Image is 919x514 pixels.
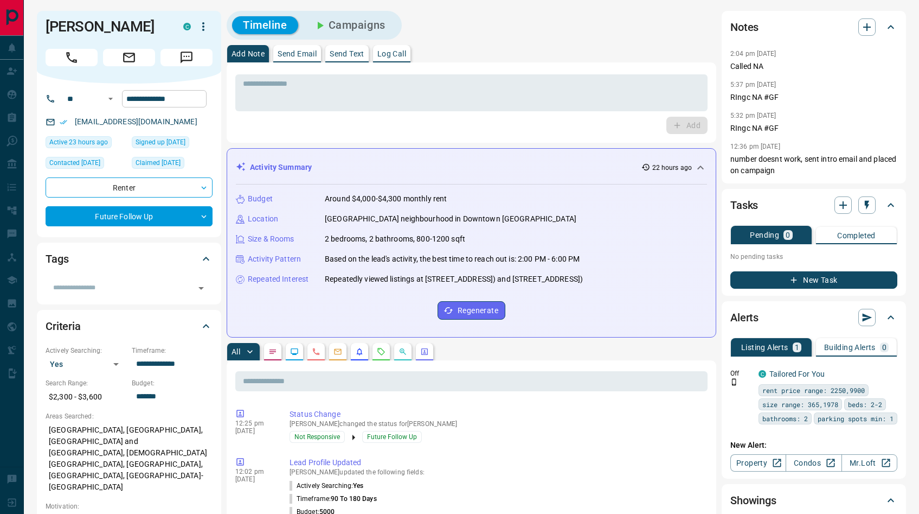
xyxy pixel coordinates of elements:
div: Renter [46,177,213,198]
div: condos.ca [183,23,191,30]
span: Call [46,49,98,66]
h2: Tags [46,250,68,268]
button: Timeline [232,16,298,34]
span: Signed up [DATE] [136,137,185,148]
p: Size & Rooms [248,233,294,245]
div: Sat May 17 2025 [46,157,126,172]
span: 90 to 180 days [331,495,377,503]
p: Called NA [730,61,897,72]
p: Send Email [278,50,317,58]
div: Thu May 15 2025 [132,157,213,172]
div: Activity Summary22 hours ago [236,157,707,177]
a: Property [730,454,786,472]
p: 2:04 pm [DATE] [730,50,776,58]
button: Regenerate [438,301,505,320]
p: 12:02 pm [235,468,273,475]
p: Location [248,213,278,225]
span: bathrooms: 2 [762,413,808,424]
p: Status Change [290,409,703,420]
a: Condos [786,454,841,472]
p: Repeatedly viewed listings at [STREET_ADDRESS]) and [STREET_ADDRESS]) [325,274,583,285]
div: Criteria [46,313,213,339]
p: Budget: [132,378,213,388]
span: Future Follow Up [367,431,417,442]
p: RIngc NA #GF [730,92,897,103]
p: Actively Searching: [46,346,126,356]
p: No pending tasks [730,249,897,265]
h2: Tasks [730,196,758,214]
svg: Lead Browsing Activity [290,347,299,356]
p: Lead Profile Updated [290,457,703,468]
span: Claimed [DATE] [136,157,181,168]
h2: Alerts [730,309,759,326]
span: Contacted [DATE] [49,157,100,168]
p: Send Text [330,50,364,58]
a: [EMAIL_ADDRESS][DOMAIN_NAME] [75,117,197,126]
div: Future Follow Up [46,206,213,226]
p: Areas Searched: [46,411,213,421]
p: [DATE] [235,427,273,435]
p: Log Call [377,50,406,58]
div: Mon Jan 27 2025 [132,136,213,151]
h2: Notes [730,18,759,36]
p: 2 bedrooms, 2 bathrooms, 800-1200 sqft [325,233,465,245]
p: Add Note [232,50,265,58]
p: Based on the lead's activity, the best time to reach out is: 2:00 PM - 6:00 PM [325,253,580,265]
span: Message [160,49,213,66]
p: [GEOGRAPHIC_DATA], [GEOGRAPHIC_DATA], [GEOGRAPHIC_DATA] and [GEOGRAPHIC_DATA], [DEMOGRAPHIC_DATA]... [46,421,213,496]
div: Tags [46,246,213,272]
div: Alerts [730,304,897,331]
button: New Task [730,271,897,289]
p: Activity Pattern [248,253,301,265]
button: Campaigns [303,16,396,34]
p: Timeframe: [132,346,213,356]
div: Yes [46,356,126,373]
span: rent price range: 2250,9900 [762,385,865,396]
p: 5:37 pm [DATE] [730,81,776,88]
span: size range: 365,1978 [762,399,838,410]
svg: Opportunities [399,347,407,356]
svg: Emails [333,347,342,356]
p: 12:25 pm [235,420,273,427]
p: Completed [837,232,876,239]
p: [GEOGRAPHIC_DATA] neighbourhood in Downtown [GEOGRAPHIC_DATA] [325,213,576,225]
p: Activity Summary [250,162,312,173]
a: Tailored For You [769,370,825,378]
h2: Criteria [46,318,81,335]
div: Showings [730,487,897,513]
svg: Requests [377,347,385,356]
p: $2,300 - $3,600 [46,388,126,406]
div: Notes [730,14,897,40]
p: 12:36 pm [DATE] [730,143,780,150]
p: RIngc NA #GF [730,123,897,134]
span: parking spots min: 1 [818,413,894,424]
p: All [232,348,240,356]
p: Motivation: [46,502,213,511]
p: Actively Searching : [290,481,364,491]
button: Open [194,281,209,296]
svg: Agent Actions [420,347,429,356]
p: [PERSON_NAME] changed the status for [PERSON_NAME] [290,420,703,428]
p: Repeated Interest [248,274,309,285]
h1: [PERSON_NAME] [46,18,167,35]
svg: Calls [312,347,320,356]
div: Tue Oct 14 2025 [46,136,126,151]
p: number doesnt work, sent intro email and placed on campaign [730,154,897,176]
p: 0 [882,344,886,351]
p: Off [730,369,752,378]
svg: Email Verified [60,118,67,126]
span: Yes [353,482,363,490]
span: Email [103,49,155,66]
p: 0 [786,231,790,239]
p: 1 [795,344,799,351]
p: 22 hours ago [652,163,692,173]
p: Listing Alerts [741,344,788,351]
p: Budget [248,193,273,205]
button: Open [104,92,117,105]
svg: Notes [268,347,277,356]
p: [PERSON_NAME] updated the following fields: [290,468,703,476]
div: Tasks [730,192,897,218]
p: Search Range: [46,378,126,388]
p: Timeframe : [290,494,377,504]
p: 5:32 pm [DATE] [730,112,776,119]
